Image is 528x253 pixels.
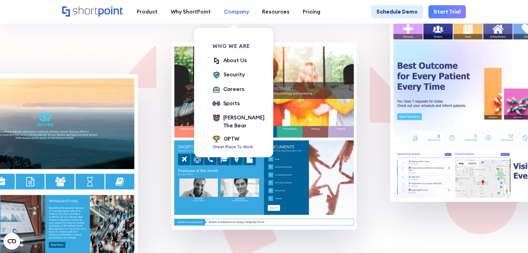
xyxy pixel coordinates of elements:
[212,43,264,49] div: Who we are
[212,71,244,80] a: Security
[212,144,253,150] p: Great Place To Work
[130,5,164,18] a: Product
[212,100,240,109] a: Sports
[428,5,466,18] a: Start Trial
[223,114,265,130] div: [PERSON_NAME] The Bear
[303,8,320,16] div: Pricing
[212,135,253,144] a: GPTW
[223,85,244,93] div: Careers
[164,5,217,18] a: Why ShortPoint
[171,8,211,16] div: Why ShortPoint
[217,5,255,18] a: Company
[224,135,239,143] div: GPTW
[212,114,264,130] a: [PERSON_NAME] The Bear
[3,233,20,250] button: Open CMP widget
[371,5,423,18] a: Schedule Demo
[224,8,249,16] div: Company
[224,71,245,79] div: Security
[137,8,158,16] div: Product
[296,5,327,18] a: Pricing
[212,85,244,94] a: Careers
[223,57,247,65] div: About Us
[255,5,296,18] a: Resources
[212,57,246,66] a: About Us
[262,8,290,16] div: Resources
[223,100,240,108] div: Sports
[62,6,124,18] a: Home
[403,172,528,253] iframe: Chat Widget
